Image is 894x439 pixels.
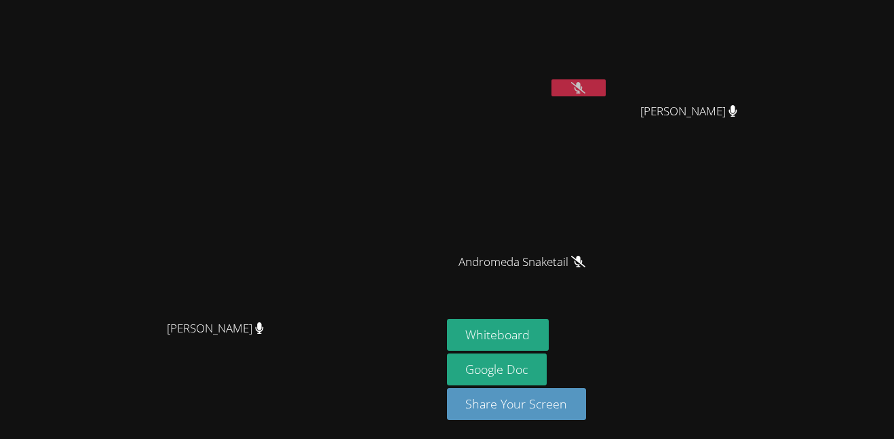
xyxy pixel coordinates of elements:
[447,319,549,351] button: Whiteboard
[447,354,547,385] a: Google Doc
[447,388,587,420] button: Share Your Screen
[167,319,264,339] span: [PERSON_NAME]
[640,102,737,121] span: [PERSON_NAME]
[459,252,585,272] span: Andromeda Snaketail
